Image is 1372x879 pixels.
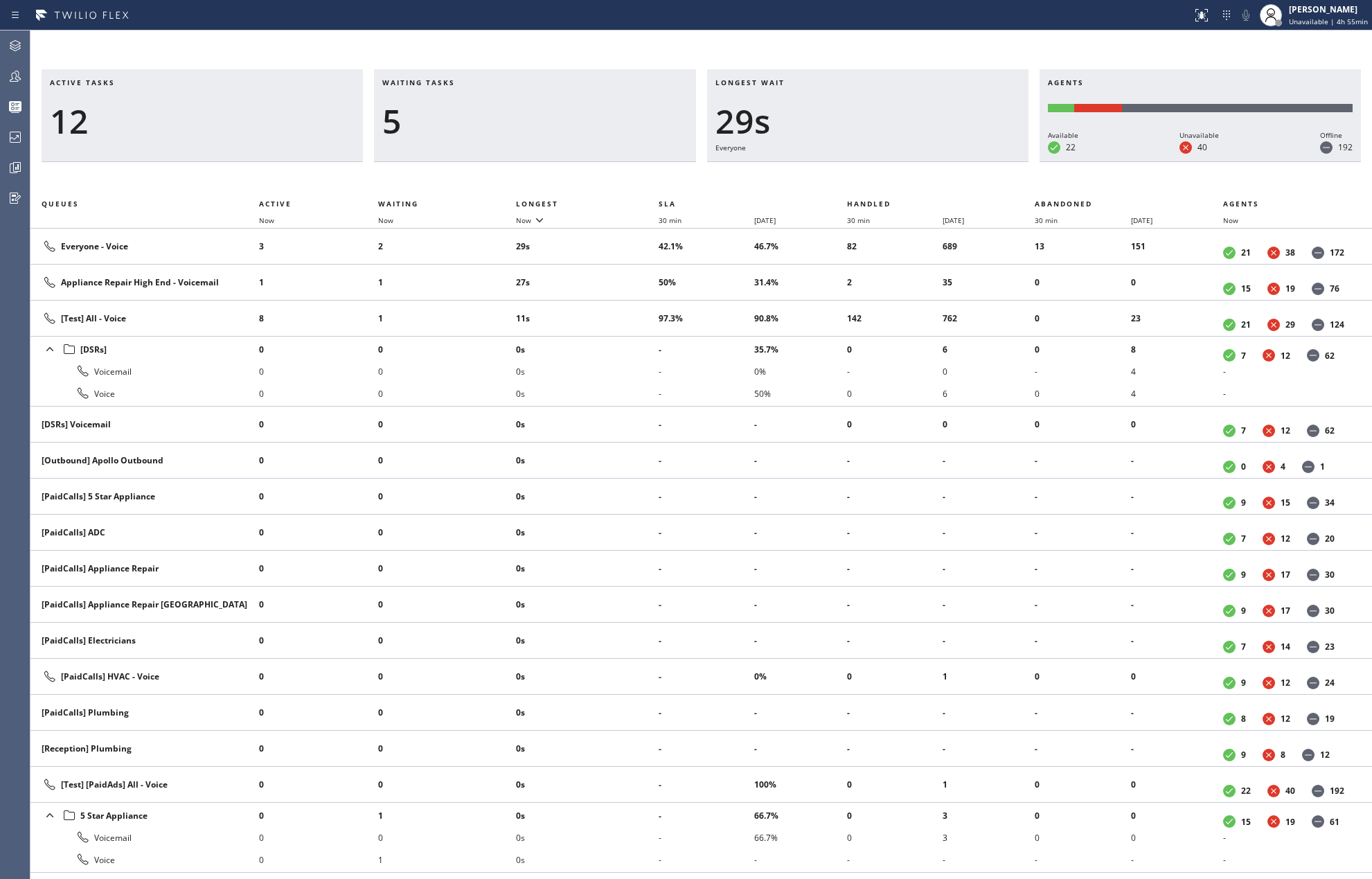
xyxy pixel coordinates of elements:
[1281,425,1290,436] dd: 12
[1035,594,1130,616] li: -
[659,360,754,382] li: -
[516,666,659,688] li: 0s
[42,776,248,793] div: [Test] [PaidAds] All - Voice
[659,774,754,796] li: -
[943,630,1035,652] li: -
[378,486,516,508] li: 0
[1263,349,1275,362] dt: Unavailable
[1320,141,1333,154] dt: Offline
[847,382,943,405] li: 0
[516,272,659,294] li: 27s
[659,199,676,208] span: SLA
[847,558,943,580] li: -
[1066,141,1076,153] dd: 22
[378,666,516,688] li: 0
[382,101,687,141] div: 5
[754,360,846,382] li: 0%
[1320,749,1330,761] dd: 12
[1223,785,1236,797] dt: Available
[1241,533,1246,544] dd: 7
[659,486,754,508] li: -
[1241,247,1251,258] dd: 21
[516,738,659,760] li: 0s
[1267,247,1280,259] dt: Unavailable
[1307,605,1319,617] dt: Offline
[847,666,943,688] li: 0
[516,450,659,472] li: 0s
[1325,425,1335,436] dd: 62
[42,238,248,255] div: Everyone - Voice
[1223,497,1236,509] dt: Available
[1122,104,1353,112] div: Offline: 192
[378,215,393,225] span: Now
[754,558,846,580] li: -
[1035,702,1130,724] li: -
[1035,486,1130,508] li: -
[1325,605,1335,616] dd: 30
[1223,382,1355,405] li: -
[1223,247,1236,259] dt: Available
[1307,533,1319,545] dt: Offline
[1131,382,1223,405] li: 4
[378,774,516,796] li: 0
[516,236,659,258] li: 29s
[1307,713,1319,725] dt: Offline
[1048,104,1074,112] div: Available: 22
[1302,749,1315,761] dt: Offline
[1223,605,1236,617] dt: Available
[754,666,846,688] li: 0%
[1035,199,1092,208] span: Abandoned
[516,338,659,360] li: 0s
[1241,641,1246,652] dd: 7
[1035,215,1058,225] span: 30 min
[943,522,1035,544] li: -
[1131,236,1223,258] li: 151
[1035,738,1130,760] li: -
[1281,533,1290,544] dd: 12
[715,78,785,87] span: Longest wait
[847,308,943,330] li: 142
[42,454,248,466] div: [Outbound] Apollo Outbound
[42,363,248,380] div: Voicemail
[754,774,846,796] li: 100%
[378,594,516,616] li: 0
[378,236,516,258] li: 2
[1048,141,1060,154] dt: Available
[42,310,248,327] div: [Test] All - Voice
[1048,78,1084,87] span: Agents
[42,598,248,610] div: [PaidCalls] Appliance Repair [GEOGRAPHIC_DATA]
[516,382,659,405] li: 0s
[1131,338,1223,360] li: 8
[847,774,943,796] li: 0
[1223,283,1236,295] dt: Available
[754,308,846,330] li: 90.8%
[943,338,1035,360] li: 6
[259,594,378,616] li: 0
[1131,308,1223,330] li: 23
[1241,749,1246,761] dd: 9
[1035,382,1130,405] li: 0
[1131,450,1223,472] li: -
[1131,522,1223,544] li: -
[1267,319,1280,331] dt: Unavailable
[1241,569,1246,580] dd: 9
[1179,141,1192,154] dt: Unavailable
[1241,350,1246,362] dd: 7
[943,486,1035,508] li: -
[1289,17,1368,26] span: Unavailable | 4h 55min
[1241,785,1251,797] dd: 22
[943,272,1035,294] li: 35
[1267,283,1280,295] dt: Unavailable
[1223,360,1355,382] li: -
[516,486,659,508] li: 0s
[1197,141,1207,153] dd: 40
[1131,215,1152,225] span: [DATE]
[1035,338,1130,360] li: 0
[1223,319,1236,331] dt: Available
[1307,569,1319,581] dt: Offline
[516,215,531,225] span: Now
[1035,414,1130,436] li: 0
[259,360,378,382] li: 0
[1312,247,1324,259] dt: Offline
[378,738,516,760] li: 0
